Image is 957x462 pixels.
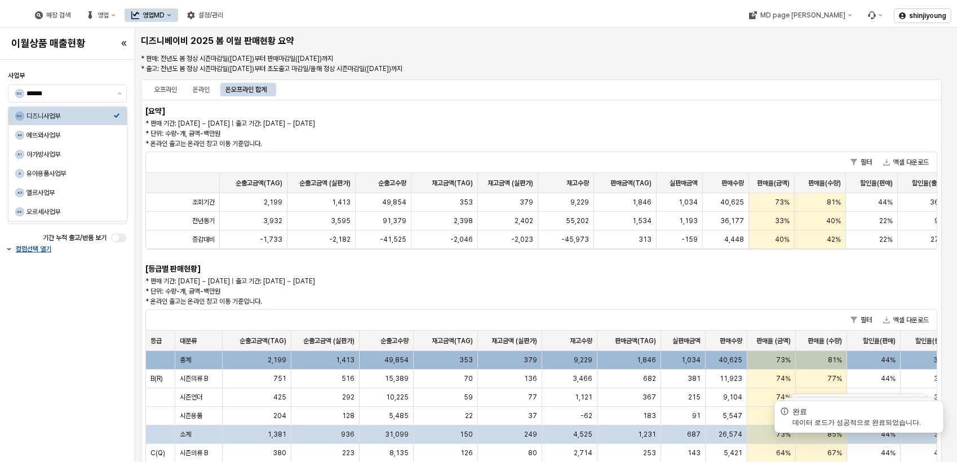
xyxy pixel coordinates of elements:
span: 1,231 [638,430,656,439]
span: 조회기간 [192,198,215,207]
span: 소계 [180,430,191,439]
span: 4,448 [724,235,744,244]
span: 44% [881,448,896,457]
span: 292 [342,393,355,402]
span: 27% [931,235,945,244]
p: shinjiyoung [909,11,946,20]
span: 80 [528,448,537,457]
span: 11,923 [720,374,742,383]
span: 32% [934,430,948,439]
span: 40% [826,216,841,225]
span: 22% [879,216,893,225]
div: 온오프라인 합계 [225,83,267,96]
span: 73% [776,356,791,365]
span: 89% [827,393,842,402]
span: 44% [881,430,896,439]
span: 22% [879,235,893,244]
span: 59 [464,393,473,402]
span: A4 [16,131,24,139]
span: 381 [688,374,701,383]
div: 아가방사업부 [26,150,113,159]
span: 353 [459,198,473,207]
span: 936 [341,430,355,439]
p: * 판매 기간: [DATE] ~ [DATE] | 출고 기간: [DATE] ~ [DATE] * 단위: 수량-개, 금액-백만원 * 온라인 출고는 온라인 창고 이동 기준입니다. [145,118,737,149]
span: 순출고수량 [380,336,409,345]
span: 379 [520,198,533,207]
span: 70 [464,374,473,383]
span: 1,034 [679,198,698,207]
span: 37 [528,411,537,420]
div: Menu item 6 [861,8,889,22]
span: 할인율(출고) [912,179,945,188]
div: Notifications (F8) [761,403,957,462]
span: 시즌언더 [180,393,202,402]
span: 22 [465,411,473,420]
span: 사업부 [8,72,25,79]
span: 실판매금액 [672,336,701,345]
span: 9,229 [574,356,592,365]
span: 73% [775,198,790,207]
span: 74% [776,374,791,383]
div: 온오프라인 합계 [219,83,273,96]
span: 44% [881,356,896,365]
span: 49,854 [382,198,406,207]
div: 오프라인 [154,83,177,96]
span: 682 [643,374,656,383]
span: 8,135 [389,448,409,457]
span: 85% [827,430,842,439]
span: 판매율 (금액) [756,336,791,345]
div: 영업MD [125,8,178,22]
h4: 이월상품 매출현황 [11,38,103,49]
span: 81% [828,356,842,365]
span: A3 [16,189,24,197]
div: 유아용품사업부 [26,169,113,178]
span: 5,485 [389,411,409,420]
span: 기간 누적 출고/반품 보기 [43,234,107,242]
div: 오르세사업부 [26,207,113,216]
span: 할인율(판매) [863,336,896,345]
span: 128 [342,411,355,420]
span: 36,177 [720,216,744,225]
div: 매장 검색 [28,8,77,22]
p: * 판매 기간: [DATE] ~ [DATE] | 출고 기간: [DATE] ~ [DATE] * 단위: 수량-개, 금액-백만원 * 온라인 출고는 온라인 창고 이동 기준입니다. [145,276,604,306]
span: 10,225 [386,393,409,402]
span: 실판매금액 [670,179,698,188]
span: 33% [775,216,790,225]
span: -62 [581,411,592,420]
div: 영업 [98,11,109,19]
span: 5,421 [724,448,742,457]
span: 687 [687,430,701,439]
span: 1,193 [679,216,698,225]
span: -2,023 [511,235,533,244]
span: 136 [524,374,537,383]
button: 엑셀 다운로드 [879,156,933,169]
span: 41% [881,393,896,402]
span: 9% [934,216,945,225]
div: 오프라인 [148,83,184,96]
button: 제안 사항 표시 [113,85,126,102]
main: App Frame [135,28,957,462]
span: 1,034 [681,356,701,365]
span: 순출고수량 [378,179,406,188]
label: 데이터 로드가 성공적으로 완료되었습니다. [792,418,921,427]
span: 할인율(출고) [915,336,948,345]
span: 36% [933,356,948,365]
span: 9,104 [723,393,742,402]
span: 91,379 [383,216,406,225]
span: 시즌의류 B [180,374,208,383]
span: 44% [878,198,893,207]
span: 223 [342,448,355,457]
span: 등급 [150,336,162,345]
span: 순출고금액(TAG) [240,336,286,345]
div: 엘르사업부 [26,188,113,197]
span: 143 [688,448,701,457]
span: 대분류 [180,336,197,345]
span: -45,973 [561,235,589,244]
div: 설정/관리 [198,11,223,19]
div: MD page 이동 [742,8,859,22]
span: 3,466 [573,374,592,383]
span: 순출고금액(TAG) [236,179,282,188]
span: 전년동기 [192,216,215,225]
span: 64% [776,448,791,457]
span: 1,381 [268,430,286,439]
